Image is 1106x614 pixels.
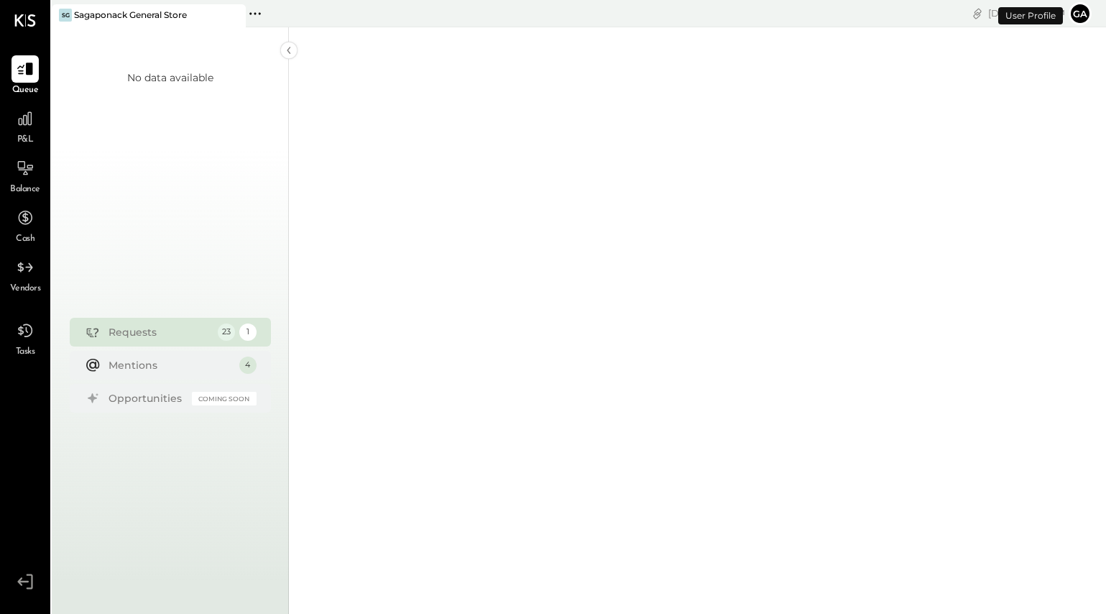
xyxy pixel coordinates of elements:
[988,6,1065,20] div: [DATE]
[16,346,35,359] span: Tasks
[998,7,1063,24] div: User Profile
[17,134,34,147] span: P&L
[218,324,235,341] div: 23
[1,55,50,97] a: Queue
[12,84,39,97] span: Queue
[1,204,50,246] a: Cash
[970,6,985,21] div: copy link
[10,183,40,196] span: Balance
[109,391,185,405] div: Opportunities
[127,70,213,85] div: No data available
[10,283,41,295] span: Vendors
[192,392,257,405] div: Coming Soon
[59,9,72,22] div: SG
[1,105,50,147] a: P&L
[109,358,232,372] div: Mentions
[1,317,50,359] a: Tasks
[239,324,257,341] div: 1
[1,254,50,295] a: Vendors
[1069,2,1092,25] button: ga
[74,9,187,21] div: Sagaponack General Store
[16,233,34,246] span: Cash
[109,325,211,339] div: Requests
[239,357,257,374] div: 4
[1,155,50,196] a: Balance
